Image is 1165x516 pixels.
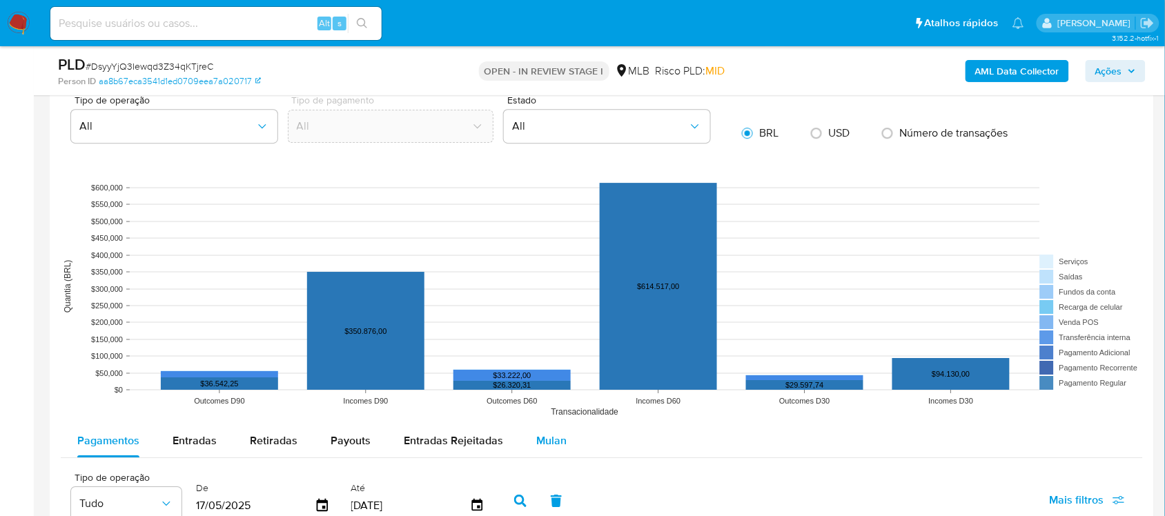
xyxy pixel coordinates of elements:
a: Notificações [1012,17,1024,29]
span: Risco PLD: [656,63,725,79]
div: MLB [615,63,650,79]
span: s [337,17,342,30]
span: Atalhos rápidos [925,16,999,30]
b: PLD [58,53,86,75]
input: Pesquise usuários ou casos... [50,14,382,32]
p: sara.carvalhaes@mercadopago.com.br [1057,17,1135,30]
span: MID [706,63,725,79]
b: Person ID [58,75,96,88]
a: aa8b67eca3541d1ed0709eea7a020717 [99,75,261,88]
button: Ações [1086,60,1146,82]
p: OPEN - IN REVIEW STAGE I [479,61,609,81]
span: # DsyyYjQ3Iewqd3Z34qKTjreC [86,59,213,73]
button: AML Data Collector [966,60,1069,82]
a: Sair [1140,16,1155,30]
span: Ações [1095,60,1122,82]
b: AML Data Collector [975,60,1059,82]
span: 3.152.2-hotfix-1 [1112,32,1158,43]
button: search-icon [348,14,376,33]
span: Alt [319,17,330,30]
